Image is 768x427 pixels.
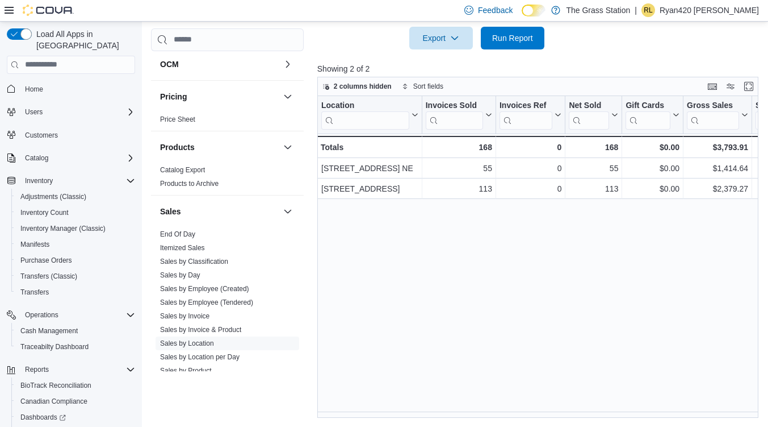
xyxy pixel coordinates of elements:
h3: Products [160,142,195,153]
button: Operations [20,308,63,322]
a: Catalog Export [160,166,205,174]
p: Ryan420 [PERSON_NAME] [660,3,759,17]
button: Pricing [281,90,295,103]
span: Cash Management [20,326,78,335]
a: Sales by Day [160,271,200,279]
span: Sales by Employee (Tendered) [160,298,253,307]
span: Canadian Compliance [16,395,135,408]
span: Inventory [20,174,135,188]
div: 0 [500,161,561,175]
button: Transfers [11,284,140,300]
button: Sort fields [397,80,448,93]
button: Gross Sales [687,100,748,129]
div: $3,793.91 [687,140,748,154]
span: Reports [20,363,135,376]
button: Net Sold [569,100,618,129]
a: Purchase Orders [16,254,77,267]
span: Users [25,107,43,117]
span: Home [20,82,135,96]
span: Adjustments (Classic) [16,190,135,204]
button: Purchase Orders [11,252,140,268]
button: Catalog [2,150,140,166]
div: 0 [500,140,561,154]
span: Sales by Product [160,366,212,375]
p: Showing 2 of 2 [317,63,763,74]
div: Location [321,100,409,129]
div: $1,414.64 [687,161,748,175]
button: Sales [160,206,279,217]
span: Manifests [16,238,135,251]
span: RL [644,3,652,17]
span: Purchase Orders [20,256,72,265]
button: Adjustments (Classic) [11,189,140,205]
span: End Of Day [160,230,195,239]
div: $0.00 [626,161,679,175]
a: Price Sheet [160,115,195,123]
a: Adjustments (Classic) [16,190,91,204]
span: Inventory [25,176,53,185]
span: Price Sheet [160,115,195,124]
img: Cova [23,5,74,16]
button: Users [2,104,140,120]
span: Manifests [20,240,49,249]
h3: OCM [160,59,179,70]
button: Catalog [20,151,53,165]
button: 2 columns hidden [318,80,396,93]
div: $2,379.27 [687,182,748,196]
span: Transfers [20,288,49,297]
button: Products [281,140,295,154]
button: Manifests [11,237,140,252]
a: Sales by Employee (Created) [160,285,249,293]
span: Transfers (Classic) [20,272,77,281]
span: BioTrack Reconciliation [16,379,135,392]
span: BioTrack Reconciliation [20,381,91,390]
button: Operations [2,307,140,323]
button: Inventory Manager (Classic) [11,221,140,237]
span: Sales by Invoice [160,312,209,321]
h3: Pricing [160,91,187,102]
button: Home [2,81,140,97]
div: Totals [321,140,418,154]
span: Dashboards [16,411,135,424]
button: Sales [281,205,295,218]
span: Itemized Sales [160,243,205,252]
a: Dashboards [11,409,140,425]
button: Transfers (Classic) [11,268,140,284]
div: 113 [569,182,618,196]
a: Products to Archive [160,180,219,188]
a: Itemized Sales [160,244,205,252]
span: Customers [25,131,58,140]
a: Sales by Product [160,367,212,375]
span: Adjustments (Classic) [20,192,86,201]
a: Inventory Manager (Classic) [16,222,110,235]
div: [STREET_ADDRESS] [321,182,418,196]
button: OCM [281,57,295,71]
input: Dark Mode [522,5,545,16]
h3: Sales [160,206,181,217]
button: Inventory [2,173,140,189]
a: Dashboards [16,411,70,424]
span: Transfers (Classic) [16,270,135,283]
span: Home [25,85,43,94]
span: Sales by Day [160,271,200,280]
button: Invoices Sold [425,100,492,129]
button: Invoices Ref [500,100,561,129]
span: Inventory Manager (Classic) [20,224,106,233]
span: Catalog Export [160,165,205,175]
button: Inventory [20,174,57,188]
span: Inventory Count [16,206,135,219]
span: Sales by Location per Day [160,353,240,362]
a: Inventory Count [16,206,73,219]
button: Reports [20,363,53,376]
a: Sales by Employee (Tendered) [160,299,253,306]
div: Sales [151,227,304,423]
span: Operations [20,308,135,322]
a: Transfers [16,285,53,299]
span: Sales by Classification [160,257,228,266]
button: Reports [2,362,140,378]
button: Canadian Compliance [11,393,140,409]
button: Display options [724,80,737,93]
button: Cash Management [11,323,140,339]
div: Gift Card Sales [626,100,670,129]
a: Manifests [16,238,54,251]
